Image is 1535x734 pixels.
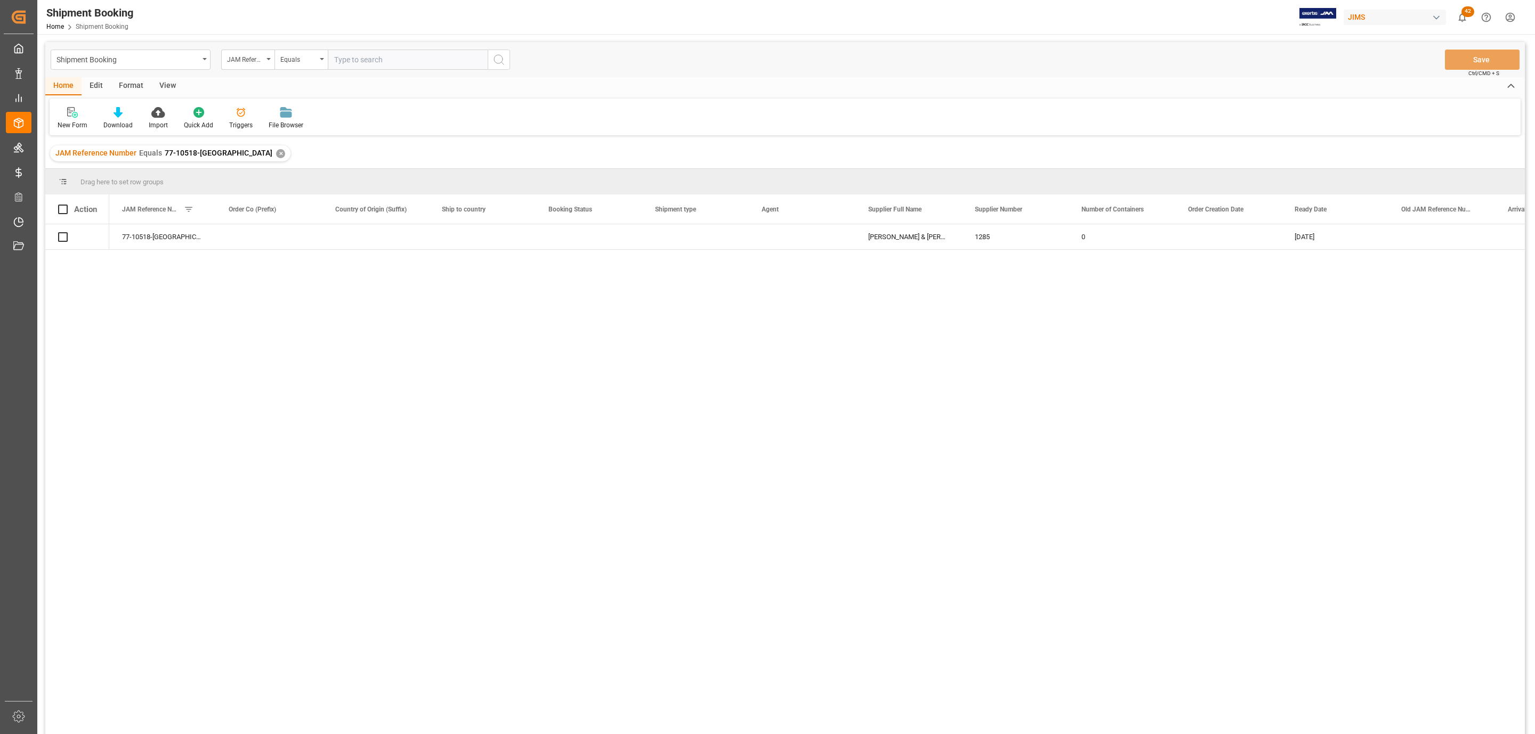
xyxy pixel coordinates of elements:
[46,23,64,30] a: Home
[335,206,407,213] span: Country of Origin (Suffix)
[1188,206,1243,213] span: Order Creation Date
[1450,5,1474,29] button: show 42 new notifications
[276,149,285,158] div: ✕
[1468,69,1499,77] span: Ctrl/CMD + S
[149,120,168,130] div: Import
[1401,206,1473,213] span: Old JAM Reference Number
[1069,224,1175,249] div: 0
[227,52,263,64] div: JAM Reference Number
[328,50,488,70] input: Type to search
[82,77,111,95] div: Edit
[1299,8,1336,27] img: Exertis%20JAM%20-%20Email%20Logo.jpg_1722504956.jpg
[1081,206,1144,213] span: Number of Containers
[1344,7,1450,27] button: JIMS
[45,224,109,250] div: Press SPACE to select this row.
[80,178,164,186] span: Drag here to set row groups
[151,77,184,95] div: View
[962,224,1069,249] div: 1285
[122,206,180,213] span: JAM Reference Number
[229,120,253,130] div: Triggers
[655,206,696,213] span: Shipment type
[1474,5,1498,29] button: Help Center
[442,206,486,213] span: Ship to country
[109,224,216,249] div: 77-10518-[GEOGRAPHIC_DATA]
[184,120,213,130] div: Quick Add
[58,120,87,130] div: New Form
[1295,206,1327,213] span: Ready Date
[488,50,510,70] button: search button
[274,50,328,70] button: open menu
[56,52,199,66] div: Shipment Booking
[221,50,274,70] button: open menu
[229,206,276,213] span: Order Co (Prefix)
[868,206,922,213] span: Supplier Full Name
[855,224,962,249] div: [PERSON_NAME] & [PERSON_NAME]
[51,50,211,70] button: open menu
[74,205,97,214] div: Action
[269,120,303,130] div: File Browser
[1344,10,1446,25] div: JIMS
[45,77,82,95] div: Home
[46,5,133,21] div: Shipment Booking
[1461,6,1474,17] span: 42
[280,52,317,64] div: Equals
[762,206,779,213] span: Agent
[103,120,133,130] div: Download
[165,149,272,157] span: 77-10518-[GEOGRAPHIC_DATA]
[1445,50,1520,70] button: Save
[139,149,162,157] span: Equals
[548,206,592,213] span: Booking Status
[975,206,1022,213] span: Supplier Number
[1282,224,1388,249] div: [DATE]
[111,77,151,95] div: Format
[55,149,136,157] span: JAM Reference Number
